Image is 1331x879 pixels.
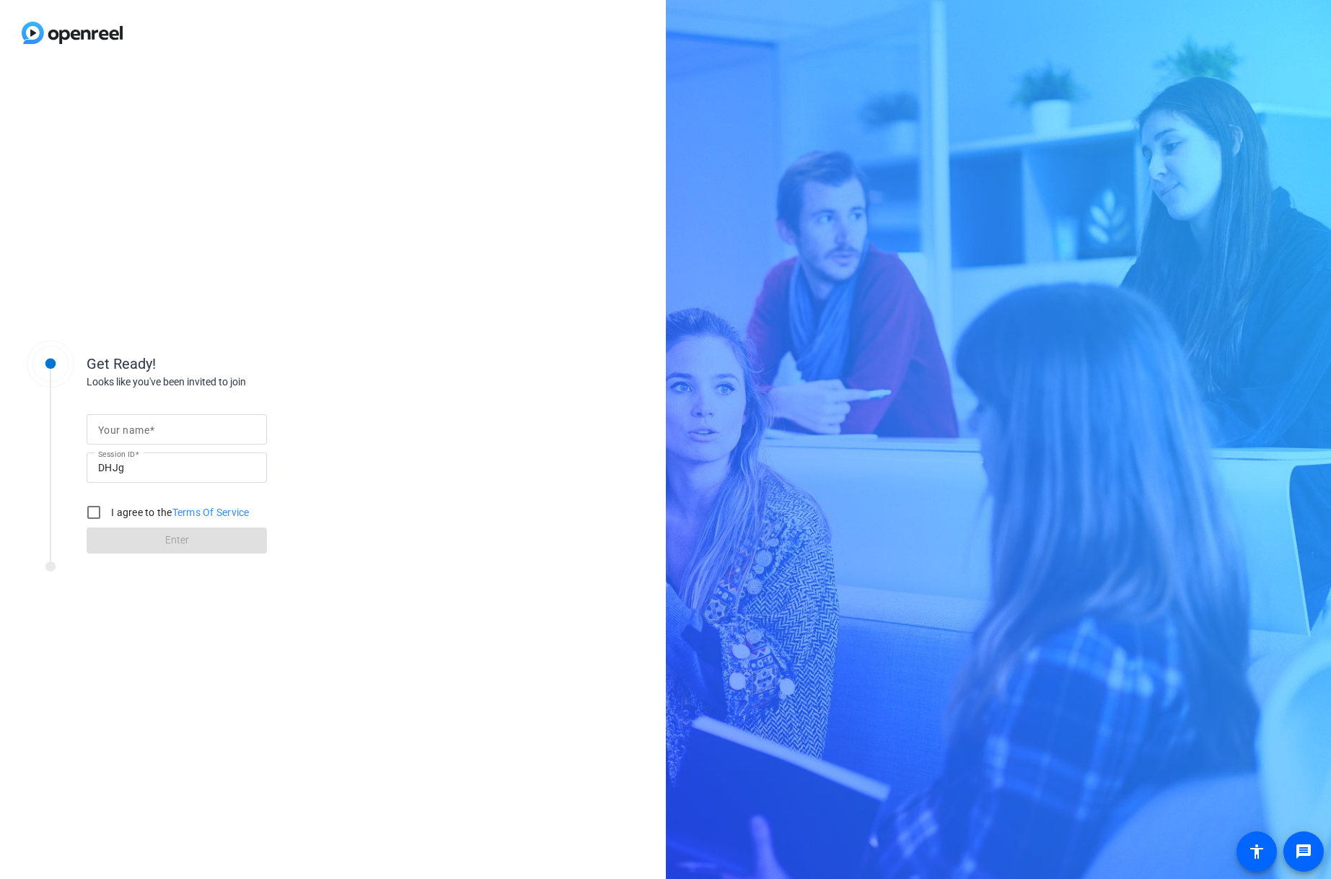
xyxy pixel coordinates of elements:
mat-icon: message [1295,843,1312,860]
a: Terms Of Service [172,507,250,518]
mat-icon: accessibility [1248,843,1265,860]
mat-label: Your name [98,424,149,436]
div: Get Ready! [87,353,375,375]
div: Looks like you've been invited to join [87,375,375,390]
mat-label: Session ID [98,450,135,458]
label: I agree to the [108,505,250,520]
